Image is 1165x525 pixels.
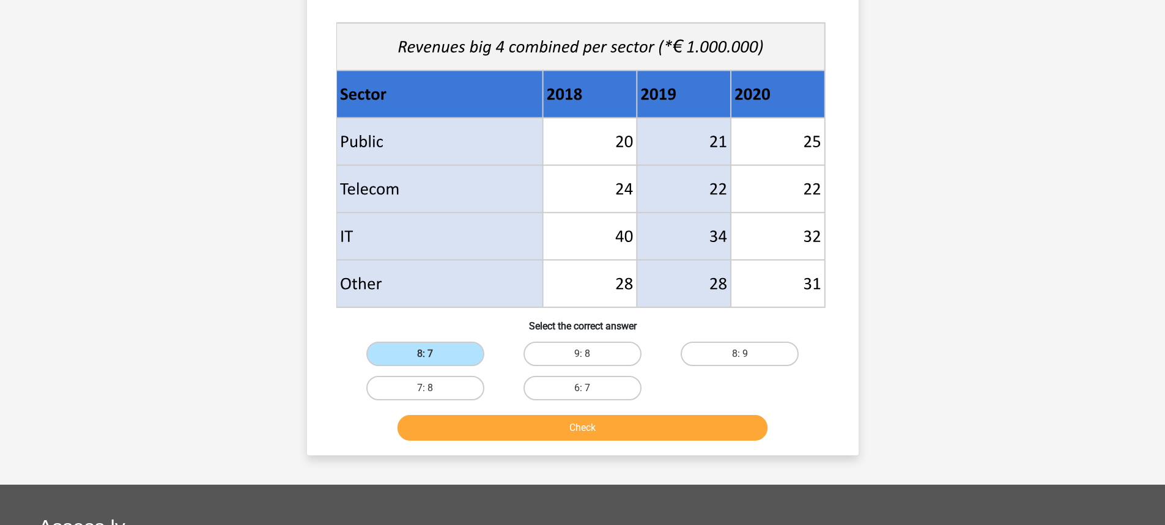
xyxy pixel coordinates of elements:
[523,376,642,400] label: 6: 7
[398,415,767,441] button: Check
[681,342,799,366] label: 8: 9
[366,342,484,366] label: 8: 7
[366,376,484,400] label: 7: 8
[523,342,642,366] label: 9: 8
[327,310,839,332] h6: Select the correct answer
